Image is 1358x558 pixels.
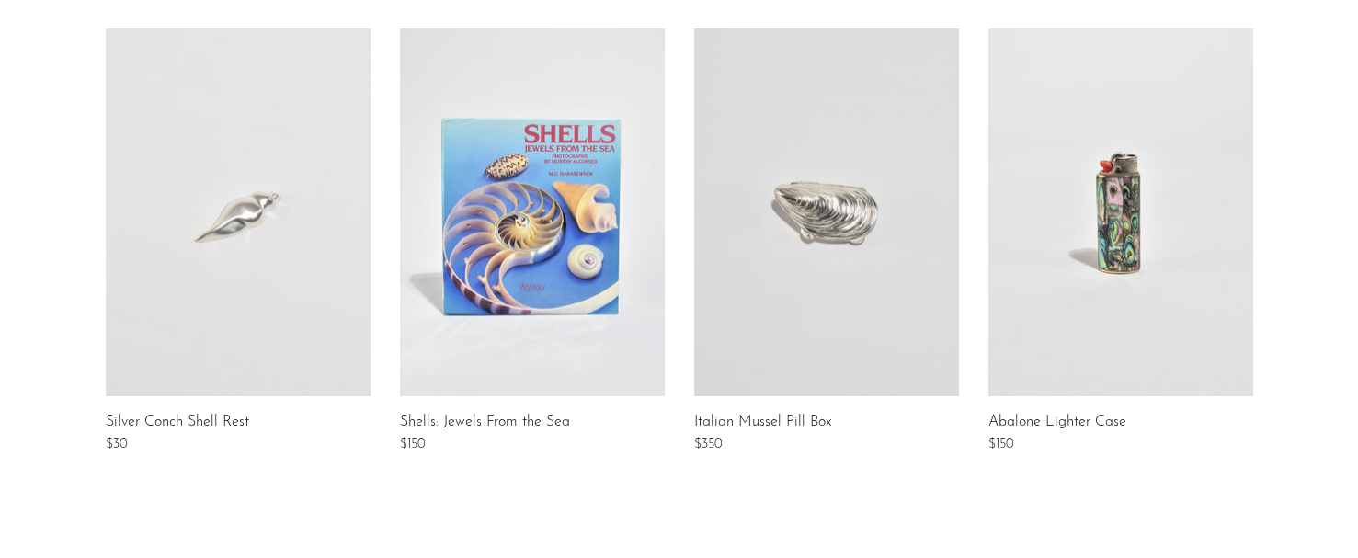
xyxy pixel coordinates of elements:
[694,438,723,451] span: $350
[106,438,128,451] span: $30
[988,415,1126,431] a: Abalone Lighter Case
[400,415,570,431] a: Shells: Jewels From the Sea
[694,415,831,431] a: Italian Mussel Pill Box
[106,415,249,431] a: Silver Conch Shell Rest
[988,438,1014,451] span: $150
[400,438,426,451] span: $150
